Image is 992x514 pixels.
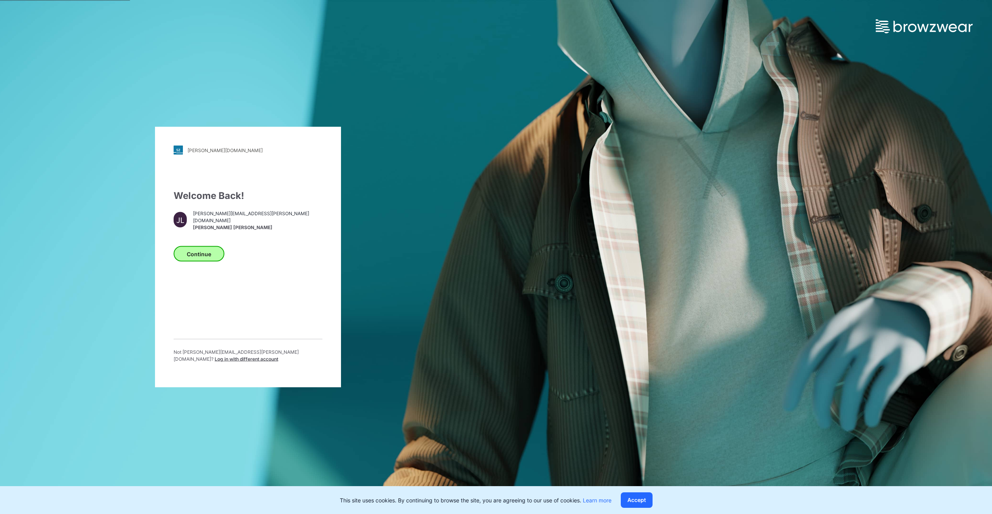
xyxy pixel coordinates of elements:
div: JL [174,212,187,228]
a: [PERSON_NAME][DOMAIN_NAME] [174,146,322,155]
button: Continue [174,246,224,262]
div: [PERSON_NAME][DOMAIN_NAME] [188,147,263,153]
span: [PERSON_NAME] [PERSON_NAME] [193,224,322,231]
span: Log in with different account [215,356,278,362]
img: browzwear-logo.e42bd6dac1945053ebaf764b6aa21510.svg [876,19,973,33]
img: stylezone-logo.562084cfcfab977791bfbf7441f1a819.svg [174,146,183,155]
p: This site uses cookies. By continuing to browse the site, you are agreeing to our use of cookies. [340,496,611,504]
div: Welcome Back! [174,189,322,203]
p: Not [PERSON_NAME][EMAIL_ADDRESS][PERSON_NAME][DOMAIN_NAME] ? [174,349,322,363]
button: Accept [621,492,653,508]
a: Learn more [583,497,611,504]
span: [PERSON_NAME][EMAIL_ADDRESS][PERSON_NAME][DOMAIN_NAME] [193,210,322,224]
